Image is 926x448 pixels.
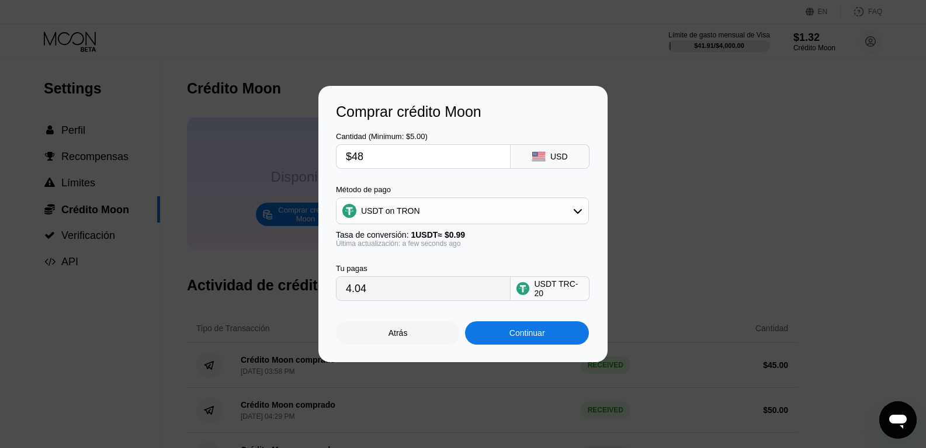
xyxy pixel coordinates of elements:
div: USDT on TRON [337,199,588,223]
div: Método de pago [336,185,589,194]
div: Última actualización: a few seconds ago [336,239,589,248]
span: 1 USDT ≈ $0.99 [411,230,465,239]
div: Comprar crédito Moon [336,103,590,120]
div: Tasa de conversión: [336,230,589,239]
div: Continuar [509,328,545,338]
div: Tu pagas [336,264,511,273]
div: Atrás [389,328,408,338]
div: USD [550,152,568,161]
iframe: Botón para iniciar la ventana de mensajería [879,401,917,439]
div: Continuar [465,321,589,345]
div: Cantidad (Minimum: $5.00) [336,132,511,141]
input: $0.00 [346,145,501,168]
div: Atrás [336,321,460,345]
div: USDT TRC-20 [534,279,583,298]
div: USDT on TRON [361,206,420,216]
